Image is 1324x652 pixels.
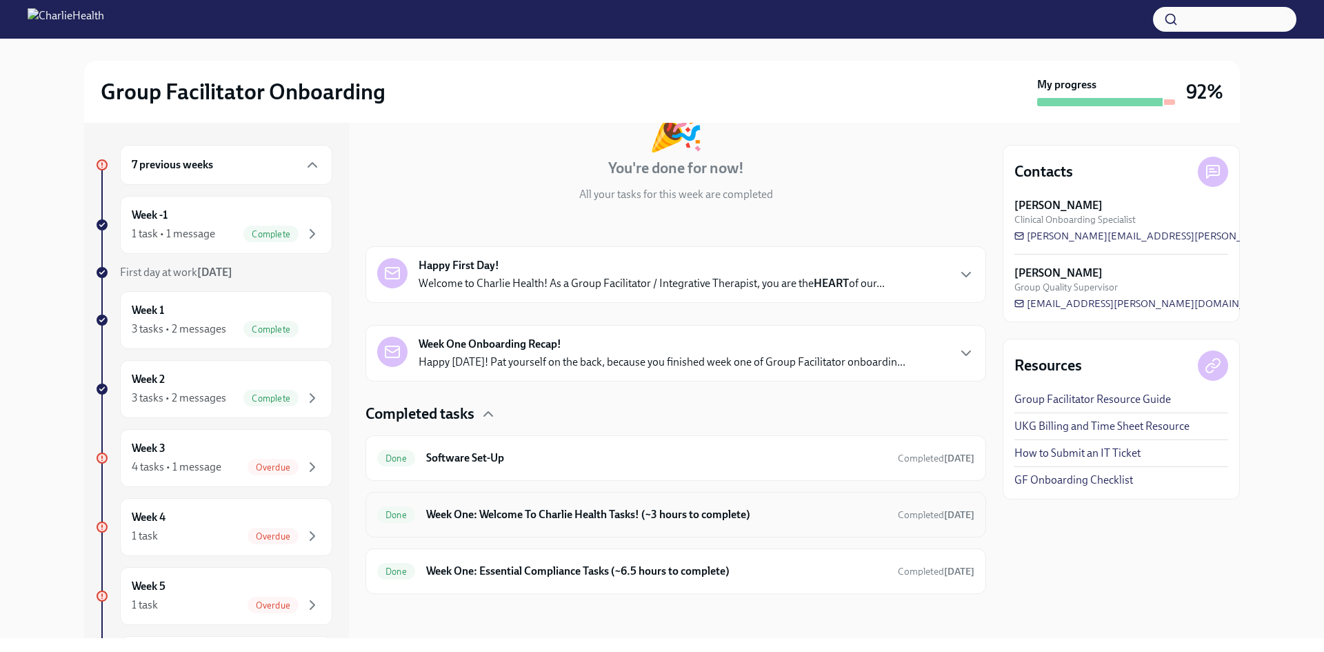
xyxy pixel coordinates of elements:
[95,429,332,487] a: Week 34 tasks • 1 messageOverdue
[132,510,165,525] h6: Week 4
[101,78,385,106] h2: Group Facilitator Onboarding
[1014,297,1278,310] a: [EMAIL_ADDRESS][PERSON_NAME][DOMAIN_NAME]
[1014,281,1118,294] span: Group Quality Supervisor
[1014,355,1082,376] h4: Resources
[132,303,164,318] h6: Week 1
[898,452,974,465] span: July 23rd, 2025 11:51
[243,324,299,335] span: Complete
[1014,392,1171,407] a: Group Facilitator Resource Guide
[814,277,849,290] strong: HEART
[132,208,168,223] h6: Week -1
[944,453,974,464] strong: [DATE]
[1014,266,1103,281] strong: [PERSON_NAME]
[898,453,974,464] span: Completed
[419,258,499,273] strong: Happy First Day!
[419,355,905,370] p: Happy [DATE]! Pat yourself on the back, because you finished week one of Group Facilitator onboar...
[365,404,986,424] div: Completed tasks
[95,196,332,254] a: Week -11 task • 1 messageComplete
[898,565,974,578] span: August 4th, 2025 18:11
[243,229,299,239] span: Complete
[377,566,415,577] span: Done
[95,265,332,280] a: First day at work[DATE]
[377,447,974,469] a: DoneSoftware Set-UpCompleted[DATE]
[419,337,561,352] strong: Week One Onboarding Recap!
[248,462,299,473] span: Overdue
[132,322,226,337] div: 3 tasks • 2 messages
[1186,79,1223,104] h3: 92%
[898,566,974,577] span: Completed
[944,509,974,521] strong: [DATE]
[28,8,104,30] img: CharlieHealth
[95,291,332,349] a: Week 13 tasks • 2 messagesComplete
[132,226,215,241] div: 1 task • 1 message
[132,441,165,456] h6: Week 3
[426,507,887,522] h6: Week One: Welcome To Charlie Health Tasks! (~3 hours to complete)
[95,360,332,418] a: Week 23 tasks • 2 messagesComplete
[377,560,974,582] a: DoneWeek One: Essential Compliance Tasks (~6.5 hours to complete)Completed[DATE]
[898,509,974,521] span: Completed
[377,453,415,464] span: Done
[1014,213,1136,226] span: Clinical Onboarding Specialist
[248,531,299,542] span: Overdue
[1014,198,1103,213] strong: [PERSON_NAME]
[419,276,885,291] p: Welcome to Charlie Health! As a Group Facilitator / Integrative Therapist, you are the of our...
[426,451,887,466] h6: Software Set-Up
[377,504,974,526] a: DoneWeek One: Welcome To Charlie Health Tasks! (~3 hours to complete)Completed[DATE]
[132,157,213,172] h6: 7 previous weeks
[1014,446,1141,461] a: How to Submit an IT Ticket
[95,567,332,625] a: Week 51 taskOverdue
[95,498,332,556] a: Week 41 taskOverdue
[608,158,744,179] h4: You're done for now!
[132,391,226,406] div: 3 tasks • 2 messages
[377,510,415,520] span: Done
[1014,473,1133,488] a: GF Onboarding Checklist
[248,600,299,611] span: Overdue
[132,597,158,613] div: 1 task
[1014,161,1073,182] h4: Contacts
[944,566,974,577] strong: [DATE]
[648,104,704,150] div: 🎉
[132,528,158,544] div: 1 task
[132,460,221,475] div: 4 tasks • 1 message
[132,372,165,387] h6: Week 2
[120,145,332,185] div: 7 previous weeks
[120,266,232,279] span: First day at work
[132,579,165,594] h6: Week 5
[197,266,232,279] strong: [DATE]
[365,404,474,424] h4: Completed tasks
[579,187,773,202] p: All your tasks for this week are completed
[1037,77,1096,92] strong: My progress
[426,564,887,579] h6: Week One: Essential Compliance Tasks (~6.5 hours to complete)
[1014,419,1190,434] a: UKG Billing and Time Sheet Resource
[243,393,299,404] span: Complete
[898,508,974,522] span: August 3rd, 2025 22:03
